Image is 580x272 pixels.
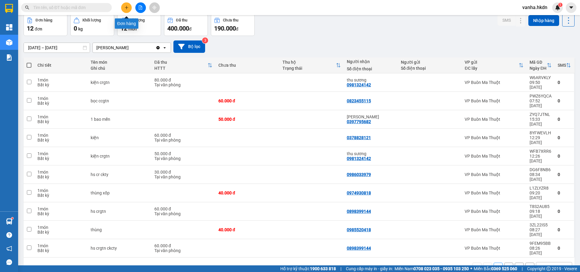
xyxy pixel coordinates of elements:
div: Tên món [91,60,148,65]
span: copyright [546,267,551,271]
span: search [25,5,29,10]
div: kiện crgtn [91,80,148,85]
span: đơn [35,27,42,31]
div: 8YFWEVLH [530,130,552,135]
div: Ghi chú [91,66,148,71]
div: 07:52 [DATE] [530,98,552,108]
div: Thu hộ [282,60,336,65]
div: Số điện thoại [401,66,459,71]
div: 1 món [37,151,85,156]
div: thùng xốp [91,190,148,195]
div: VP Buôn Ma Thuột [465,135,523,140]
span: 400.000 [167,25,189,32]
div: 10 / trang [540,264,559,270]
div: 60.000 đ [154,133,212,138]
button: SMS [498,15,516,26]
div: bọc ccgtn [91,98,148,103]
div: VP Buôn Ma Thuột [465,227,523,232]
button: Chưa thu190.000đ [211,14,255,36]
strong: 0369 525 060 [491,266,517,271]
div: hs crgtn ckcty [91,246,148,251]
div: 08:34 [DATE] [530,172,552,182]
div: 0981324142 [347,82,371,87]
img: icon-new-feature [555,5,560,10]
div: VP Buôn Ma Thuột [465,98,523,103]
div: T8S2AU85 [530,204,552,209]
th: Toggle SortBy [151,57,215,73]
div: hs crgtn [91,209,148,214]
sup: 3 [202,37,208,43]
div: 0 [558,227,571,232]
div: 1 món [37,243,85,248]
span: file-add [138,5,143,10]
div: VP gửi [465,60,518,65]
button: file-add [135,2,146,13]
div: 1 món [37,133,85,138]
div: kiện [91,135,148,140]
div: 0378828121 [347,135,371,140]
div: 60.000 đ [154,243,212,248]
div: Ngày ĐH [530,66,547,71]
div: thu sương [347,78,395,82]
div: VP Buôn Ma Thuột [465,209,523,214]
div: Tại văn phòng [154,82,212,87]
span: 190.000 [214,25,236,32]
div: 0986033979 [347,172,371,177]
div: 1 món [37,114,85,119]
div: 50.000 đ [154,151,212,156]
div: Bất kỳ [37,248,85,253]
span: plus [124,5,129,10]
div: ZYQ7JTNL [530,112,552,117]
div: Bất kỳ [37,82,85,87]
span: vanha.hkdn [517,4,552,11]
div: 9FEM95BB [530,241,552,246]
div: 1 món [37,188,85,193]
div: 3ZL22IS5 [530,222,552,227]
button: aim [149,2,160,13]
div: Bất kỳ [37,211,85,216]
span: 12 [27,25,34,32]
div: Tại văn phòng [154,174,212,179]
div: 12:29 [DATE] [530,135,552,145]
img: logo-vxr [5,4,13,13]
div: 60.000 đ [154,206,212,211]
div: VP Buôn Ma Thuột [465,154,523,158]
div: Bất kỳ [37,101,85,106]
div: Mã GD [530,60,547,65]
span: Miền Nam [395,265,469,272]
input: Select a date range. [24,43,90,53]
button: 1 [494,263,503,272]
div: 0981324142 [347,156,371,161]
div: W6ARVKLY [530,75,552,80]
span: question-circle [6,232,12,238]
span: Cung cấp máy in - giấy in: [346,265,393,272]
div: Khối lượng [82,18,101,22]
div: Chi tiết [37,63,85,68]
th: Toggle SortBy [555,57,574,73]
div: 0823455115 [347,98,371,103]
div: 15:33 [DATE] [530,117,552,126]
div: Đã thu [154,60,208,65]
span: kg [78,27,83,31]
th: Toggle SortBy [279,57,344,73]
div: 0 [558,117,571,122]
div: 1 món [37,225,85,230]
svg: open [162,45,167,50]
div: L1ZLYZR8 [530,186,552,190]
div: Tại văn phòng [154,156,212,161]
div: 08:26 [DATE] [530,246,552,255]
img: solution-icon [6,54,12,61]
span: ⚪️ [470,267,472,270]
div: 0 [558,246,571,251]
div: Tại văn phòng [154,138,212,142]
div: 1 bao mền [91,117,148,122]
div: Chưa thu [223,18,238,22]
span: 1 [559,3,561,7]
button: caret-down [566,2,576,13]
div: 0 [558,135,571,140]
svg: Clear value [156,45,160,50]
sup: 1 [558,3,562,7]
div: Bất kỳ [37,156,85,161]
div: Người gửi [401,60,459,65]
input: Tìm tên, số ĐT hoặc mã đơn [33,4,105,11]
